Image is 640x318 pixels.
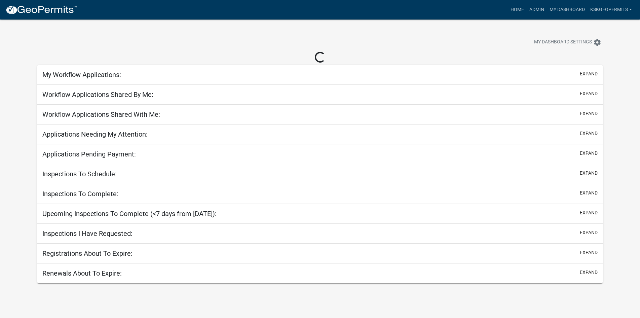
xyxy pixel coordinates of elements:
span: My Dashboard Settings [534,38,592,46]
button: expand [580,209,598,216]
a: Home [508,3,527,16]
a: My Dashboard [547,3,588,16]
h5: Inspections To Complete: [42,190,118,198]
button: expand [580,90,598,97]
a: KSKgeopermits [588,3,635,16]
h5: Workflow Applications Shared By Me: [42,91,153,99]
h5: Renewals About To Expire: [42,269,122,277]
a: Admin [527,3,547,16]
button: expand [580,130,598,137]
h5: Upcoming Inspections To Complete (<7 days from [DATE]): [42,210,217,218]
button: expand [580,110,598,117]
h5: Inspections I Have Requested: [42,229,133,238]
h5: Applications Pending Payment: [42,150,136,158]
button: expand [580,229,598,236]
button: expand [580,249,598,256]
h5: My Workflow Applications: [42,71,121,79]
h5: Inspections To Schedule: [42,170,117,178]
button: expand [580,269,598,276]
button: My Dashboard Settingssettings [529,36,607,49]
button: expand [580,189,598,197]
h5: Applications Needing My Attention: [42,130,148,138]
h5: Workflow Applications Shared With Me: [42,110,160,118]
button: expand [580,70,598,77]
i: settings [593,38,601,46]
button: expand [580,150,598,157]
button: expand [580,170,598,177]
h5: Registrations About To Expire: [42,249,133,257]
